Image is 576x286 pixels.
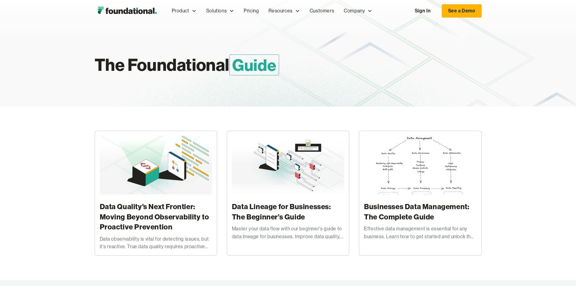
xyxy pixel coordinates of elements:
[172,7,189,15] div: Product
[305,1,339,21] a: Customers
[239,1,264,21] a: Pricing
[442,4,482,18] a: See a Demo
[409,5,437,17] a: Sign In
[359,131,481,256] a: Businesses Data Management: The Complete GuideEffective data management is essential for any busi...
[232,202,344,222] h3: Data Lineage for Businesses: The Beginner’s Guide
[264,1,304,21] div: Resources
[227,131,349,256] a: Data Lineage for Businesses: The Beginner’s GuideMaster your data flow with our beginner's guide ...
[167,1,201,21] div: Product
[232,225,344,240] div: Master your data flow with our beginner's guide to data lineage for businesses. Improve data qual...
[364,202,476,222] h3: Businesses Data Management: The Complete Guide
[100,202,212,232] h3: Data Quality's Next Frontier: Moving Beyond Observability to Proactive Prevention
[95,5,160,17] a: home
[344,7,365,15] div: Company
[201,1,239,21] div: Solutions
[229,54,279,75] span: Guide
[100,235,212,251] div: Data observability is vital for detecting issues, but it's reactive. True data quality requires p...
[95,5,160,17] img: Foundational Logo
[95,131,217,256] a: Data Quality's Next Frontier: Moving Beyond Observability to Proactive PreventionData observabili...
[95,52,348,77] h1: The Foundational
[268,7,292,15] div: Resources
[364,225,476,240] div: Effective data management is essential for any business. Learn how to get started and unlock the ...
[339,1,377,21] div: Company
[206,7,227,15] div: Solutions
